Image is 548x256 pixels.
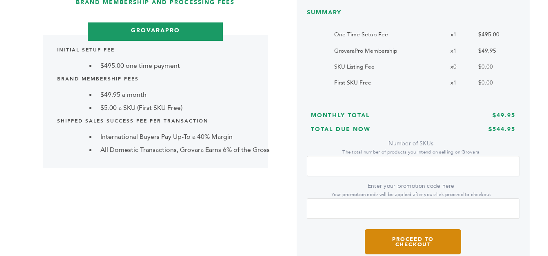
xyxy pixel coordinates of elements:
[342,149,479,155] small: The total number of products you intend on selling on Grovara
[88,22,223,41] h3: GrovaraPro
[331,182,491,198] label: Enter your promotion code here
[331,191,491,198] small: Your promotion code will be applied after you click proceed to checkout
[57,47,115,53] b: Initial Setup Fee
[342,140,479,156] label: Number of SKUs
[328,43,445,59] td: GrovaraPro Membership
[365,229,461,254] button: Proceed to Checkout
[445,75,472,91] td: x1
[311,111,370,126] h3: Monthly Total
[328,59,445,75] td: SKU Listing Fee
[493,111,515,126] h3: $49.95
[307,9,520,23] h3: SUMMARY
[96,90,293,100] li: $49.95 a month
[478,63,493,71] span: $0.00
[96,145,293,155] li: All Domestic Transactions, Grovara Earns 6% of the Gross
[473,75,524,91] td: $0.00
[445,27,472,42] td: x1
[473,27,524,42] td: $495.00
[96,61,293,71] li: $495.00 one time payment
[96,132,293,142] li: International Buyers Pay Up-To a 40% Margin
[96,103,293,113] li: $5.00 a SKU (First SKU Free)
[450,63,457,71] span: x0
[57,76,139,82] b: Brand Membership Fees
[57,118,209,124] b: Shipped Sales Success Fee per Transaction
[311,125,371,140] h3: Total Due Now
[473,43,524,59] td: $49.95
[328,75,445,91] td: First SKU Free
[328,27,445,42] td: One Time Setup Fee
[488,125,515,140] h3: $544.95
[445,43,472,59] td: x1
